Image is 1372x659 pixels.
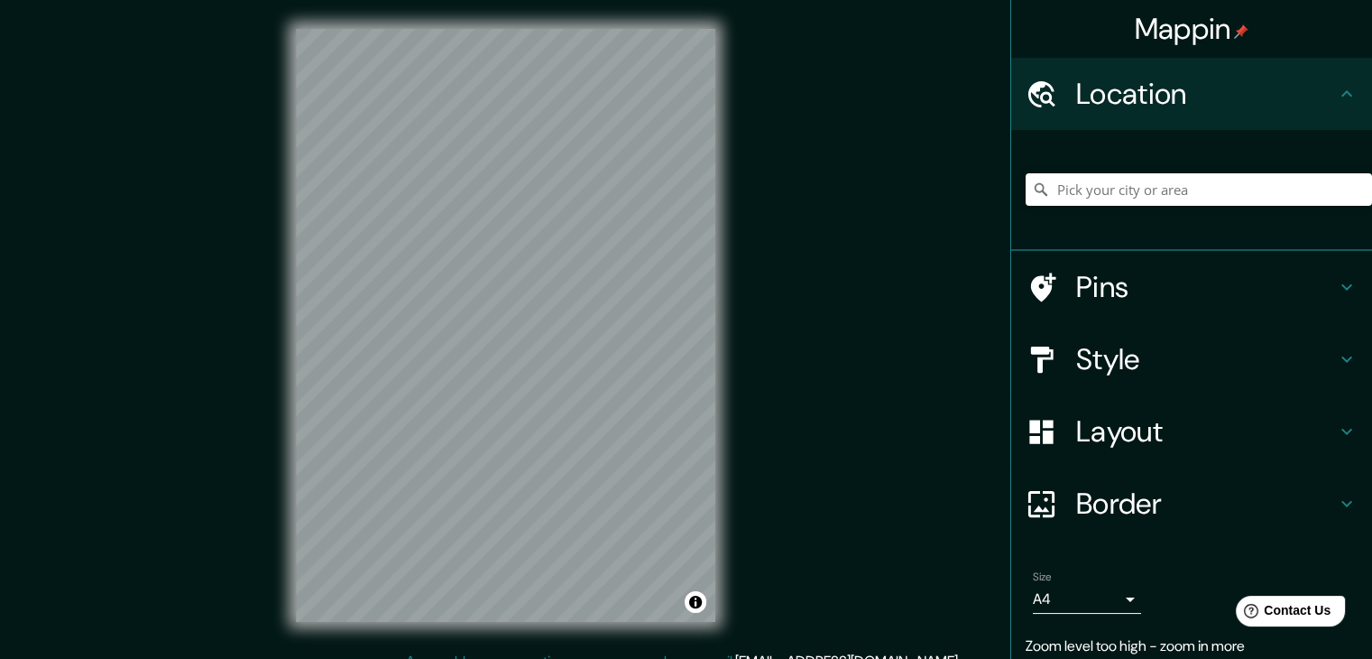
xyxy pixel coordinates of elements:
div: Pins [1011,251,1372,323]
canvas: Map [296,29,715,622]
h4: Pins [1076,269,1336,305]
input: Pick your city or area [1026,173,1372,206]
button: Toggle attribution [685,591,706,613]
div: Style [1011,323,1372,395]
h4: Border [1076,486,1336,522]
iframe: Help widget launcher [1211,589,1352,639]
p: Zoom level too high - zoom in more [1026,636,1358,657]
h4: Location [1076,76,1336,112]
div: Location [1011,58,1372,130]
div: Border [1011,468,1372,540]
img: pin-icon.png [1234,24,1248,39]
h4: Mappin [1135,11,1249,47]
h4: Layout [1076,413,1336,450]
h4: Style [1076,341,1336,377]
label: Size [1033,570,1052,585]
div: A4 [1033,585,1141,614]
div: Layout [1011,395,1372,468]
